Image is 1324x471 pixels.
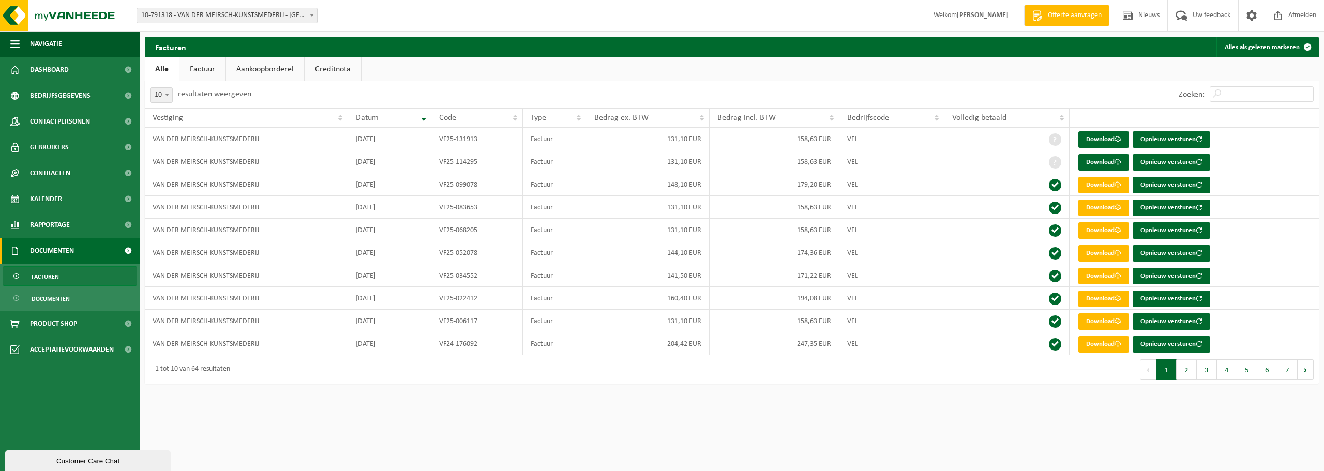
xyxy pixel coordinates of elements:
td: Factuur [523,196,586,219]
a: Documenten [3,288,137,308]
td: [DATE] [348,173,431,196]
td: Factuur [523,310,586,332]
button: 7 [1277,359,1298,380]
td: VF25-114295 [431,150,523,173]
td: VEL [839,264,944,287]
span: Rapportage [30,212,70,238]
td: VEL [839,196,944,219]
td: VEL [839,150,944,173]
h2: Facturen [145,37,197,57]
td: VEL [839,219,944,241]
td: 148,10 EUR [586,173,710,196]
td: VF25-083653 [431,196,523,219]
button: Alles als gelezen markeren [1216,37,1318,57]
td: [DATE] [348,310,431,332]
td: 141,50 EUR [586,264,710,287]
td: Factuur [523,150,586,173]
a: Download [1078,177,1129,193]
td: VAN DER MEIRSCH-KUNSTSMEDERIJ [145,196,348,219]
td: Factuur [523,332,586,355]
td: 247,35 EUR [710,332,839,355]
td: VF25-099078 [431,173,523,196]
td: [DATE] [348,241,431,264]
td: VAN DER MEIRSCH-KUNSTSMEDERIJ [145,332,348,355]
button: Opnieuw versturen [1133,131,1210,148]
label: Zoeken: [1179,90,1205,99]
td: Factuur [523,241,586,264]
td: [DATE] [348,264,431,287]
td: 131,10 EUR [586,150,710,173]
td: [DATE] [348,332,431,355]
button: Opnieuw versturen [1133,222,1210,239]
td: Factuur [523,264,586,287]
button: Opnieuw versturen [1133,200,1210,216]
td: [DATE] [348,150,431,173]
a: Aankoopborderel [226,57,304,81]
td: [DATE] [348,219,431,241]
td: VF25-131913 [431,128,523,150]
span: Dashboard [30,57,69,83]
td: 131,10 EUR [586,128,710,150]
td: VAN DER MEIRSCH-KUNSTSMEDERIJ [145,287,348,310]
div: 1 tot 10 van 64 resultaten [150,360,230,379]
button: Opnieuw versturen [1133,291,1210,307]
td: VF25-034552 [431,264,523,287]
td: VAN DER MEIRSCH-KUNSTSMEDERIJ [145,264,348,287]
a: Download [1078,154,1129,171]
td: Factuur [523,287,586,310]
td: VF25-006117 [431,310,523,332]
span: Bedrag incl. BTW [717,114,776,122]
button: Opnieuw versturen [1133,177,1210,193]
td: 174,36 EUR [710,241,839,264]
span: Offerte aanvragen [1045,10,1104,21]
td: Factuur [523,173,586,196]
td: [DATE] [348,287,431,310]
span: Facturen [32,267,59,286]
a: Download [1078,313,1129,330]
td: 158,63 EUR [710,196,839,219]
a: Download [1078,200,1129,216]
iframe: chat widget [5,448,173,471]
td: VF25-068205 [431,219,523,241]
button: 1 [1156,359,1177,380]
span: Kalender [30,186,62,212]
span: 10 [150,87,173,103]
td: [DATE] [348,196,431,219]
a: Download [1078,291,1129,307]
a: Alle [145,57,179,81]
span: Bedrijfscode [847,114,889,122]
span: Bedrag ex. BTW [594,114,649,122]
td: VEL [839,287,944,310]
a: Download [1078,245,1129,262]
td: VAN DER MEIRSCH-KUNSTSMEDERIJ [145,310,348,332]
button: Opnieuw versturen [1133,245,1210,262]
span: Code [439,114,456,122]
td: 131,10 EUR [586,219,710,241]
a: Download [1078,222,1129,239]
span: Datum [356,114,379,122]
td: 158,63 EUR [710,310,839,332]
span: 10 [151,88,172,102]
strong: [PERSON_NAME] [957,11,1009,19]
span: Contactpersonen [30,109,90,134]
span: Navigatie [30,31,62,57]
td: VAN DER MEIRSCH-KUNSTSMEDERIJ [145,173,348,196]
button: Opnieuw versturen [1133,268,1210,284]
button: 3 [1197,359,1217,380]
td: 179,20 EUR [710,173,839,196]
td: VEL [839,173,944,196]
td: 158,63 EUR [710,128,839,150]
span: Gebruikers [30,134,69,160]
a: Download [1078,336,1129,353]
span: Vestiging [153,114,183,122]
td: VEL [839,332,944,355]
span: Documenten [32,289,70,309]
button: Next [1298,359,1314,380]
span: Acceptatievoorwaarden [30,337,114,362]
td: Factuur [523,128,586,150]
button: 2 [1177,359,1197,380]
button: 5 [1237,359,1257,380]
td: VEL [839,310,944,332]
td: VF25-052078 [431,241,523,264]
td: 194,08 EUR [710,287,839,310]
